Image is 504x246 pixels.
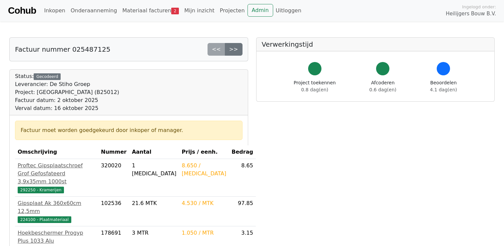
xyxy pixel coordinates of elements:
a: Projecten [217,4,248,17]
div: Gipsplaat Ak 360x60cm 12,5mm [18,199,96,215]
a: Uitloggen [273,4,304,17]
td: 320020 [98,159,129,197]
span: 2 [171,8,179,14]
th: Bedrag [229,145,256,159]
div: 1 [MEDICAL_DATA] [132,162,177,178]
td: 97.85 [229,197,256,226]
div: Leverancier: De Stiho Groep [15,80,119,88]
a: Inkopen [41,4,68,17]
td: 8.65 [229,159,256,197]
a: Gipsplaat Ak 360x60cm 12,5mm224100 - Plaatmateriaal [18,199,96,223]
a: Mijn inzicht [182,4,217,17]
div: Project toekennen [294,79,336,93]
div: Verval datum: 16 oktober 2025 [15,104,119,112]
span: 0.8 dag(en) [301,87,328,92]
div: Afcoderen [369,79,396,93]
span: Heilijgers Bouw B.V. [446,10,496,18]
div: Status: [15,72,119,112]
div: 8.650 / [MEDICAL_DATA] [182,162,227,178]
span: 224100 - Plaatmateriaal [18,216,71,223]
th: Prijs / eenh. [179,145,229,159]
div: 3 MTR [132,229,177,237]
div: 4.530 / MTK [182,199,227,207]
h5: Verwerkingstijd [262,40,489,48]
span: 0.6 dag(en) [369,87,396,92]
div: Gecodeerd [34,73,61,80]
div: 1.050 / MTR [182,229,227,237]
div: Beoordelen [430,79,457,93]
th: Nummer [98,145,129,159]
div: Project: [GEOGRAPHIC_DATA] (B25012) [15,88,119,96]
th: Aantal [129,145,179,159]
a: Onderaanneming [68,4,120,17]
span: Ingelogd onder: [462,4,496,10]
div: Factuur datum: 2 oktober 2025 [15,96,119,104]
a: >> [225,43,243,56]
div: Proftec Gipsplaatschroef Grof Gefosfateerd 3,9x35mm 1000st [18,162,96,186]
h5: Factuur nummer 025487125 [15,45,110,53]
span: 4.1 dag(en) [430,87,457,92]
a: Admin [248,4,273,17]
div: 21.6 MTK [132,199,177,207]
div: Factuur moet worden goedgekeurd door inkoper of manager. [21,126,237,134]
th: Omschrijving [15,145,98,159]
td: 102536 [98,197,129,226]
a: Cohub [8,3,36,19]
span: 292250 - Kramerijen [18,187,64,193]
a: Proftec Gipsplaatschroef Grof Gefosfateerd 3,9x35mm 1000st292250 - Kramerijen [18,162,96,194]
a: Materiaal facturen2 [120,4,182,17]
